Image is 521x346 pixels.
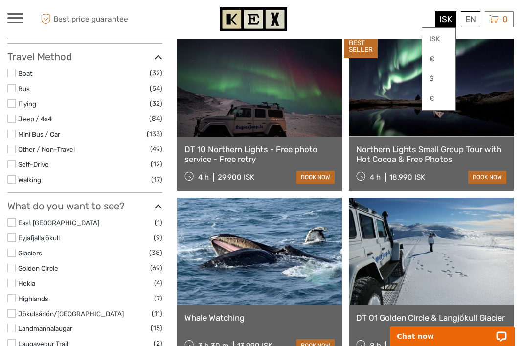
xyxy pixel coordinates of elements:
[198,173,209,182] span: 4 h
[147,128,162,139] span: (133)
[152,308,162,319] span: (11)
[155,217,162,228] span: (1)
[18,324,72,332] a: Landmannalaugar
[439,14,452,24] span: ISK
[184,313,335,323] a: Whale Watching
[150,98,162,109] span: (32)
[150,68,162,79] span: (32)
[389,173,425,182] div: 18.990 ISK
[344,34,378,59] div: BEST SELLER
[356,144,506,164] a: Northern Lights Small Group Tour with Hot Cocoa & Free Photos
[150,143,162,155] span: (49)
[18,85,30,92] a: Bus
[18,249,42,257] a: Glaciers
[422,50,455,68] a: €
[151,323,162,334] span: (15)
[150,83,162,94] span: (54)
[501,14,509,24] span: 0
[461,11,480,27] div: EN
[38,11,134,27] span: Best price guarantee
[18,115,52,123] a: Jeep / 4x4
[18,145,75,153] a: Other / Non-Travel
[18,264,58,272] a: Golden Circle
[18,234,60,242] a: Eyjafjallajökull
[218,173,254,182] div: 29.900 ISK
[18,130,60,138] a: Mini Bus / Car
[18,219,99,227] a: East [GEOGRAPHIC_DATA]
[184,144,335,164] a: DT 10 Northern Lights - Free photo service - Free retry
[296,171,335,184] a: book now
[384,315,521,346] iframe: LiveChat chat widget
[356,313,506,323] a: DT 01 Golden Circle & Langjökull Glacier
[422,90,455,108] a: £
[370,173,381,182] span: 4 h
[7,200,162,212] h3: What do you want to see?
[154,293,162,304] span: (7)
[151,174,162,185] span: (17)
[18,100,36,108] a: Flying
[150,262,162,274] span: (69)
[151,159,162,170] span: (12)
[18,176,41,184] a: Walking
[468,171,506,184] a: book now
[18,161,49,168] a: Self-Drive
[422,30,455,48] a: ISK
[18,69,32,77] a: Boat
[220,7,287,31] img: 1261-44dab5bb-39f8-40da-b0c2-4d9fce00897c_logo_small.jpg
[7,51,162,63] h3: Travel Method
[154,277,162,289] span: (4)
[149,113,162,124] span: (84)
[422,70,455,88] a: $
[154,232,162,243] span: (9)
[18,295,48,302] a: Highlands
[18,279,35,287] a: Hekla
[149,247,162,258] span: (38)
[18,310,124,318] a: Jökulsárlón/[GEOGRAPHIC_DATA]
